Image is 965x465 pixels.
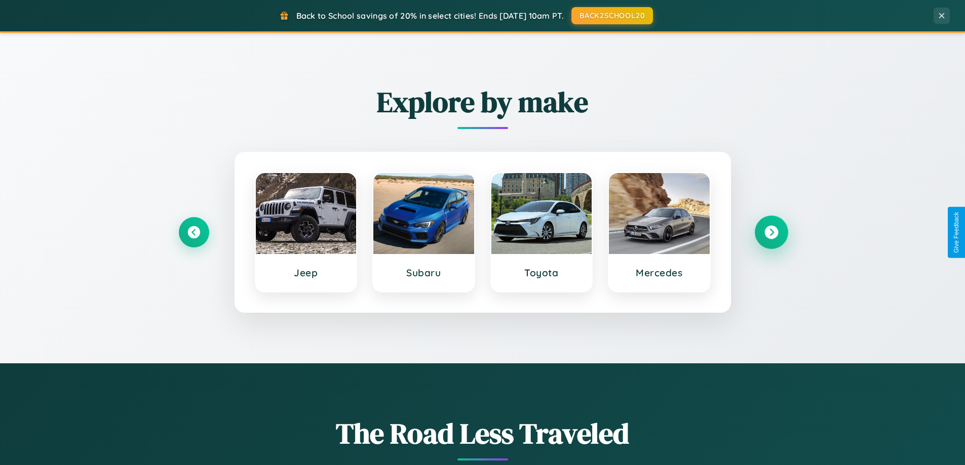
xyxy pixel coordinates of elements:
[953,212,960,253] div: Give Feedback
[179,82,787,121] h2: Explore by make
[383,267,464,279] h3: Subaru
[296,11,564,21] span: Back to School savings of 20% in select cities! Ends [DATE] 10am PT.
[179,414,787,453] h1: The Road Less Traveled
[619,267,700,279] h3: Mercedes
[501,267,582,279] h3: Toyota
[266,267,346,279] h3: Jeep
[571,7,653,24] button: BACK2SCHOOL20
